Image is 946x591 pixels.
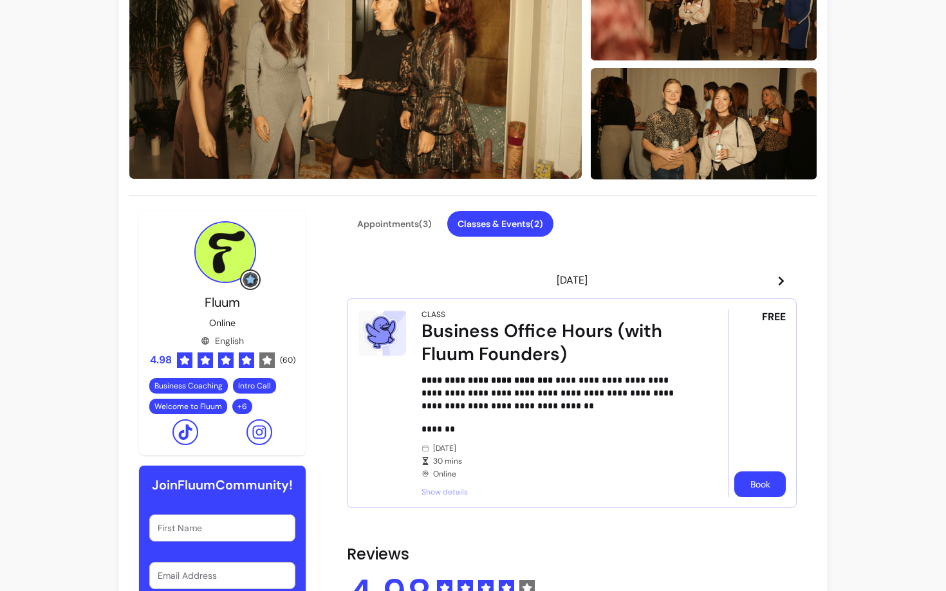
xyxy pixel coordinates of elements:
header: [DATE] [347,268,797,293]
input: Email Address [158,569,288,582]
div: Class [422,309,445,320]
input: First Name [158,522,288,534]
span: Fluum [205,294,240,311]
h2: Reviews [347,544,797,565]
span: Show details [422,487,692,497]
img: Provider image [194,221,256,283]
span: Intro Call [238,381,271,391]
span: 30 mins [433,456,692,466]
span: ( 60 ) [280,355,295,365]
button: Classes & Events(2) [447,211,553,237]
img: image-2 [590,67,817,181]
button: Book [734,471,786,497]
h6: Join Fluum Community! [152,476,293,494]
img: Grow [243,272,258,287]
div: English [201,334,244,347]
div: [DATE] Online [422,443,692,479]
span: Welcome to Fluum [154,401,222,412]
span: 4.98 [150,352,172,368]
img: Business Office Hours (with Fluum Founders) [358,309,406,356]
span: Business Coaching [154,381,223,391]
p: Online [209,316,236,329]
button: Appointments(3) [347,211,442,237]
div: Business Office Hours (with Fluum Founders) [422,320,692,366]
span: + 6 [235,401,250,412]
span: FREE [762,309,786,325]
